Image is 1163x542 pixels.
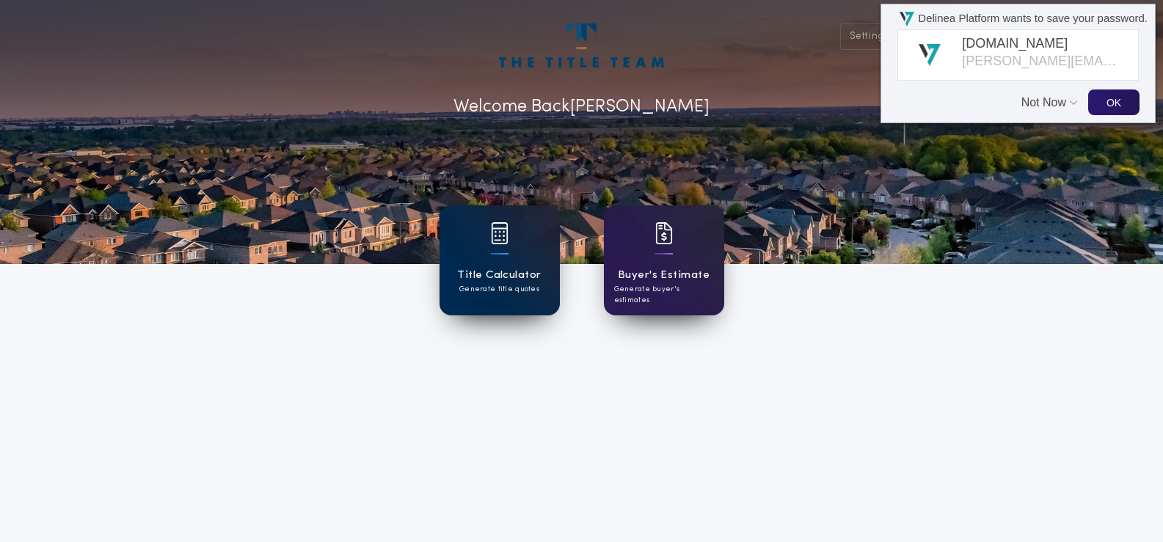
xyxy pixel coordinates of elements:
[459,284,539,295] p: Generate title quotes
[655,222,673,244] img: card icon
[604,205,724,315] a: card iconBuyer's EstimateGenerate buyer's estimates
[499,23,663,67] img: account-logo
[491,222,508,244] img: card icon
[440,205,560,315] a: card iconTitle CalculatorGenerate title quotes
[453,94,710,120] p: Welcome Back [PERSON_NAME]
[614,284,714,306] p: Generate buyer's estimates
[840,23,909,50] button: Settings
[457,267,541,284] h1: Title Calculator
[618,267,710,284] h1: Buyer's Estimate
